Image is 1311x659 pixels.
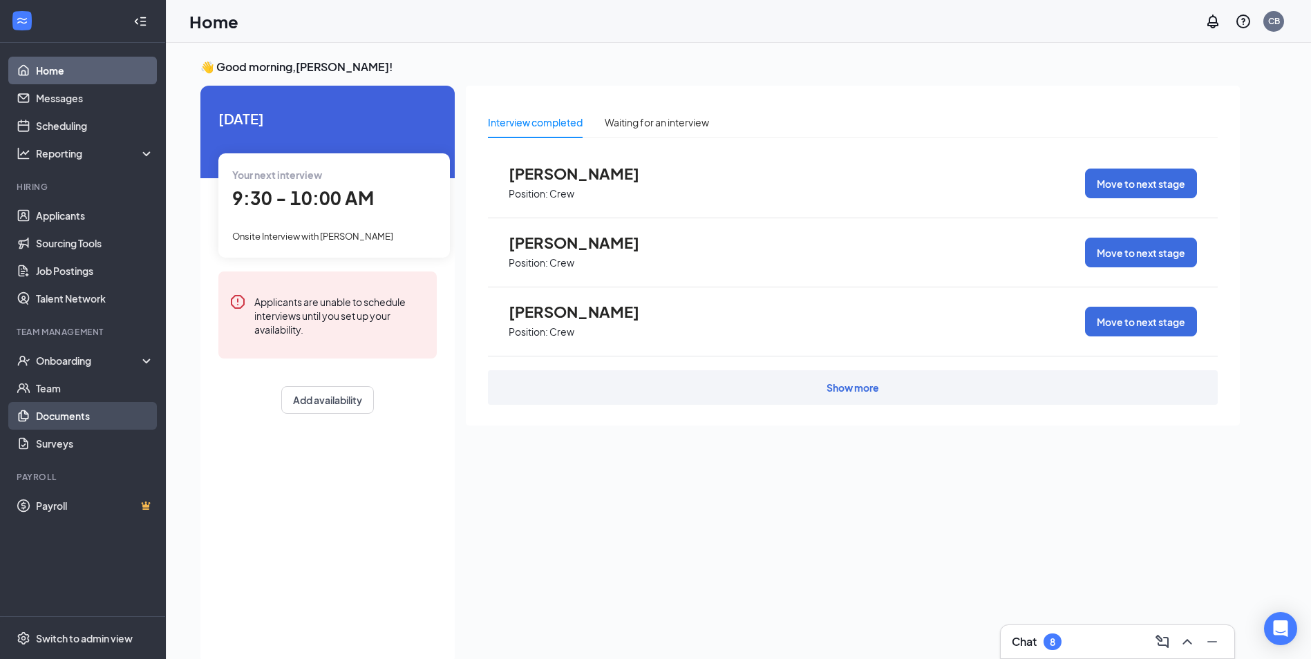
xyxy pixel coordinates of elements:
[36,112,154,140] a: Scheduling
[509,187,548,200] p: Position:
[189,10,238,33] h1: Home
[36,57,154,84] a: Home
[17,326,151,338] div: Team Management
[281,386,374,414] button: Add availability
[1085,307,1197,336] button: Move to next stage
[232,169,322,181] span: Your next interview
[1154,633,1171,650] svg: ComposeMessage
[509,325,548,338] p: Position:
[36,285,154,312] a: Talent Network
[1264,612,1297,645] div: Open Intercom Messenger
[549,325,574,338] p: Crew
[509,303,661,321] span: [PERSON_NAME]
[232,231,393,242] span: Onsite Interview with [PERSON_NAME]
[232,187,374,209] span: 9:30 - 10:00 AM
[17,631,30,645] svg: Settings
[1201,631,1223,653] button: Minimize
[17,471,151,483] div: Payroll
[36,202,154,229] a: Applicants
[200,59,1240,75] h3: 👋 Good morning, [PERSON_NAME] !
[1268,15,1280,27] div: CB
[488,115,583,130] div: Interview completed
[36,84,154,112] a: Messages
[827,381,879,394] div: Show more
[229,294,246,310] svg: Error
[1235,13,1252,30] svg: QuestionInfo
[36,229,154,257] a: Sourcing Tools
[549,187,574,200] p: Crew
[1012,634,1037,649] h3: Chat
[36,354,142,367] div: Onboarding
[549,256,574,269] p: Crew
[1204,633,1220,650] svg: Minimize
[36,430,154,457] a: Surveys
[36,631,133,645] div: Switch to admin view
[509,256,548,269] p: Position:
[1151,631,1173,653] button: ComposeMessage
[1179,633,1196,650] svg: ChevronUp
[17,146,30,160] svg: Analysis
[36,257,154,285] a: Job Postings
[218,108,437,129] span: [DATE]
[36,402,154,430] a: Documents
[1050,636,1055,648] div: 8
[509,233,661,251] span: [PERSON_NAME]
[17,354,30,367] svg: UserCheck
[1205,13,1221,30] svg: Notifications
[1085,169,1197,198] button: Move to next stage
[17,181,151,193] div: Hiring
[1176,631,1198,653] button: ChevronUp
[15,14,29,28] svg: WorkstreamLogo
[605,115,709,130] div: Waiting for an interview
[254,294,426,336] div: Applicants are unable to schedule interviews until you set up your availability.
[36,374,154,402] a: Team
[133,15,147,28] svg: Collapse
[1085,238,1197,267] button: Move to next stage
[36,146,155,160] div: Reporting
[509,164,661,182] span: [PERSON_NAME]
[36,492,154,519] a: PayrollCrown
